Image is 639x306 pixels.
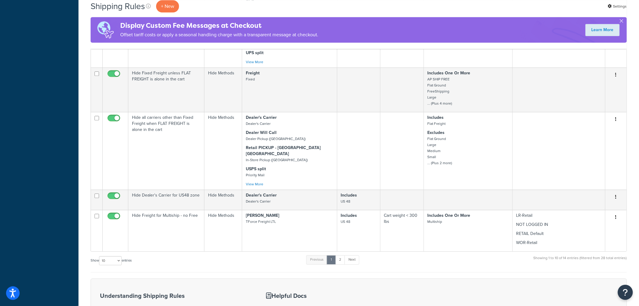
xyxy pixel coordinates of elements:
[128,112,204,190] td: Hide all carriers other than Fixed Freight when FLAT FREIGHT is alone in the cart
[120,21,318,31] h4: Display Custom Fee Messages at Checkout
[246,136,306,142] small: Dealer Pickup ([GEOGRAPHIC_DATA])
[246,212,279,219] strong: [PERSON_NAME]
[246,166,266,172] strong: USPS split
[516,240,602,246] p: WOR-Retail
[246,59,263,65] a: View More
[246,50,264,56] strong: UPS split
[120,31,318,39] p: Offset tariff costs or apply a seasonal handling charge with a transparent message at checkout.
[100,292,251,299] h3: Understanding Shipping Rules
[341,212,357,219] strong: Includes
[91,256,132,265] label: Show entries
[516,231,602,237] p: RETAIL Default
[306,255,327,264] a: Previous
[608,2,627,11] a: Settings
[204,67,242,112] td: Hide Methods
[204,190,242,210] td: Hide Methods
[246,157,308,163] small: In-Store Pickup ([GEOGRAPHIC_DATA])
[341,199,351,204] small: US 48
[341,219,351,224] small: US 48
[341,192,357,198] strong: Includes
[246,219,276,224] small: TForce Freight LTL
[327,255,336,264] a: 1
[534,255,627,268] div: Showing 1 to 10 of 14 entries (filtered from 28 total entries)
[246,76,255,82] small: Fixed
[246,114,277,121] strong: Dealer's Carrier
[266,292,365,299] h3: Helpful Docs
[428,114,444,121] strong: Includes
[335,255,345,264] a: 2
[428,70,470,76] strong: Includes One Or More
[246,121,271,126] small: Dealer's Carrier
[428,212,470,219] strong: Includes One Or More
[246,172,265,178] small: Priority Mail
[428,76,452,106] small: AP SHIP FREE Flat Ground FreeShipping Large ... (Plus 4 more)
[428,121,446,126] small: Flat Freight
[128,67,204,112] td: Hide Fixed Freight unless FLAT FREIGHT is alone in the cart
[428,219,442,224] small: Multiship
[128,210,204,251] td: Hide Freight for Multiship - no Free
[516,222,602,228] p: NOT LOGGED IN
[345,255,359,264] a: Next
[246,192,277,198] strong: Dealer's Carrier
[246,181,263,187] a: View More
[246,129,277,136] strong: Dealer Will Call
[128,190,204,210] td: Hide Dealer's Carrier for US48 zone
[246,145,321,157] strong: Retail PICKUP - [GEOGRAPHIC_DATA] [GEOGRAPHIC_DATA]
[204,112,242,190] td: Hide Methods
[618,285,633,300] button: Open Resource Center
[381,210,424,251] td: Cart weight < 300 lbs
[246,70,260,76] strong: Freight
[428,136,452,166] small: Flat Ground Large Medium Small ... (Plus 2 more)
[91,0,145,12] h1: Shipping Rules
[99,256,122,265] select: Showentries
[91,17,120,43] img: duties-banner-06bc72dcb5fe05cb3f9472aba00be2ae8eb53ab6f0d8bb03d382ba314ac3c341.png
[586,24,620,36] a: Learn More
[246,199,271,204] small: Dealer's Carrier
[204,210,242,251] td: Hide Methods
[513,210,605,251] td: LR-Retail
[428,129,445,136] strong: Excludes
